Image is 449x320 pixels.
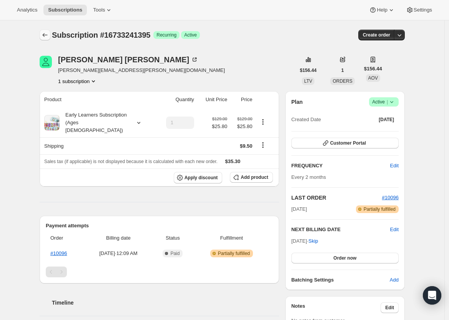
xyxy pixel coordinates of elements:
span: $25.80 [232,123,252,130]
span: Partially fulfilled [364,206,396,212]
span: $9.50 [240,143,253,149]
span: Bailey Caron [40,56,52,68]
span: ORDERS [333,78,352,84]
span: Subscriptions [48,7,82,13]
span: $35.30 [225,158,241,164]
span: Add product [241,174,268,180]
h2: Timeline [52,299,279,307]
h2: NEXT BILLING DATE [291,226,390,233]
span: Order now [333,255,356,261]
span: Active [184,32,197,38]
button: [DATE] [374,114,399,125]
span: Status [155,234,190,242]
span: Partially fulfilled [218,250,250,257]
nav: Pagination [46,267,273,277]
span: [PERSON_NAME][EMAIL_ADDRESS][PERSON_NAME][DOMAIN_NAME] [58,67,225,74]
span: $25.80 [212,123,227,130]
button: Product actions [257,118,269,126]
button: Analytics [12,5,42,15]
button: 1 [337,65,349,76]
button: Apply discount [174,172,223,183]
button: $156.44 [295,65,321,76]
h2: LAST ORDER [291,194,382,202]
span: Help [377,7,387,13]
th: Order [46,230,84,247]
button: Subscriptions [40,30,50,40]
button: Product actions [58,77,97,85]
span: Active [372,98,396,106]
span: Billing date [86,234,151,242]
button: Skip [304,235,323,247]
span: [DATE] · [291,238,318,244]
span: Analytics [17,7,37,13]
span: Skip [308,237,318,245]
span: Created Date [291,116,321,123]
img: product img [44,115,60,130]
div: Early Learners Subscription (Ages [DEMOGRAPHIC_DATA]) [60,111,129,134]
button: Edit [386,160,403,172]
h3: Notes [291,302,381,313]
span: Create order [363,32,390,38]
th: Product [40,91,155,108]
span: Sales tax (if applicable) is not displayed because it is calculated with each new order. [44,159,218,164]
th: Quantity [155,91,196,108]
span: $156.44 [364,65,382,73]
button: Customer Portal [291,138,399,148]
h2: Payment attempts [46,222,273,230]
h2: Plan [291,98,303,106]
button: Help [364,5,399,15]
span: Every 2 months [291,174,326,180]
span: Apply discount [185,175,218,181]
small: $129.00 [237,117,252,121]
th: Unit Price [196,91,229,108]
span: Subscription #16733241395 [52,31,150,39]
button: Create order [358,30,395,40]
div: Open Intercom Messenger [423,286,441,305]
small: $129.00 [212,117,227,121]
span: Fulfillment [195,234,268,242]
span: [DATE] [379,117,394,123]
button: Add product [230,172,273,183]
span: Paid [170,250,180,257]
button: Shipping actions [257,141,269,149]
a: #10096 [382,195,399,200]
span: Settings [414,7,432,13]
h6: Batching Settings [291,276,390,284]
span: Add [390,276,399,284]
button: Edit [381,302,399,313]
span: [DATE] · 12:09 AM [86,250,151,257]
button: Order now [291,253,399,263]
button: Subscriptions [43,5,87,15]
button: Settings [401,5,437,15]
th: Price [229,91,254,108]
span: 1 [341,67,344,73]
button: Edit [390,226,399,233]
a: #10096 [50,250,67,256]
span: | [387,99,388,105]
span: Customer Portal [330,140,366,146]
h2: FREQUENCY [291,162,390,170]
button: #10096 [382,194,399,202]
span: AOV [368,75,378,81]
span: Edit [390,162,399,170]
th: Shipping [40,137,155,154]
span: [DATE] [291,205,307,213]
span: LTV [304,78,312,84]
button: Add [385,274,403,286]
span: Edit [385,305,394,311]
span: Tools [93,7,105,13]
button: Tools [88,5,117,15]
span: $156.44 [300,67,316,73]
div: [PERSON_NAME] [PERSON_NAME] [58,56,198,63]
span: Recurring [156,32,176,38]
